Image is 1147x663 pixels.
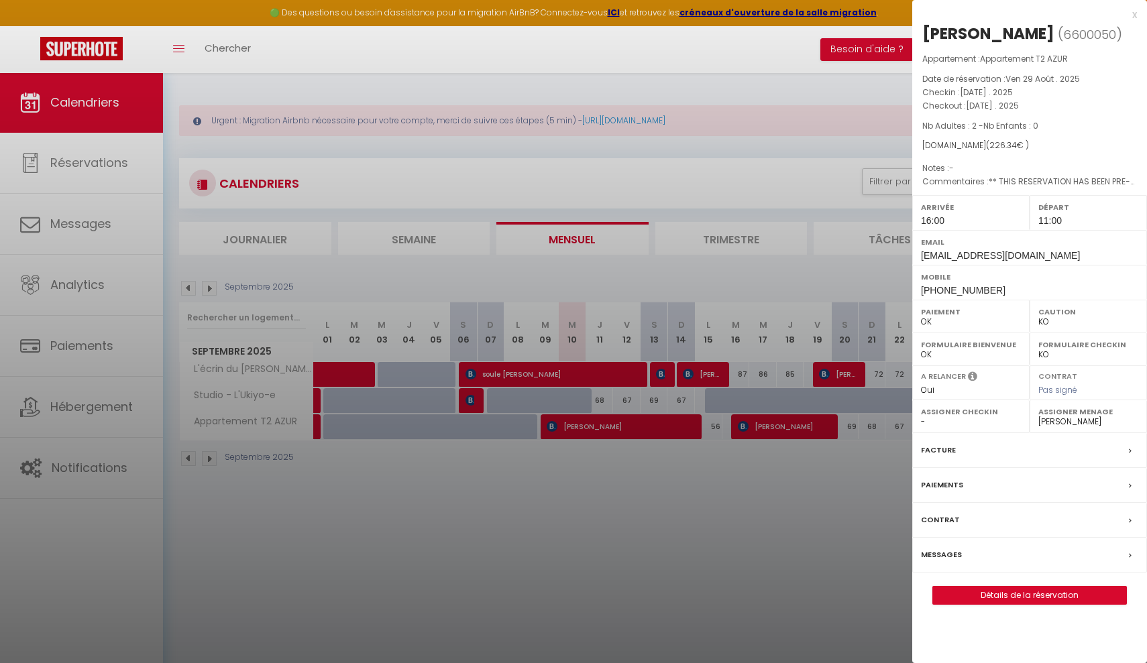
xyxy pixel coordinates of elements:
[11,5,51,46] button: Ouvrir le widget de chat LiveChat
[921,443,956,457] label: Facture
[1038,384,1077,396] span: Pas signé
[922,99,1137,113] p: Checkout :
[921,270,1138,284] label: Mobile
[983,120,1038,131] span: Nb Enfants : 0
[921,200,1021,214] label: Arrivée
[1005,73,1080,84] span: Ven 29 Août . 2025
[912,7,1137,23] div: x
[968,371,977,385] i: Sélectionner OUI si vous souhaiter envoyer les séquences de messages post-checkout
[966,100,1019,111] span: [DATE] . 2025
[1063,26,1116,43] span: 6600050
[980,53,1068,64] span: Appartement T2 AZUR
[1058,25,1122,44] span: ( )
[922,23,1054,44] div: [PERSON_NAME]
[922,52,1137,66] p: Appartement :
[921,305,1021,318] label: Paiement
[921,235,1138,249] label: Email
[921,405,1021,418] label: Assigner Checkin
[921,371,966,382] label: A relancer
[933,587,1126,604] a: Détails de la réservation
[921,215,944,226] span: 16:00
[986,139,1029,151] span: ( € )
[922,72,1137,86] p: Date de réservation :
[921,338,1021,351] label: Formulaire Bienvenue
[921,250,1080,261] span: [EMAIL_ADDRESS][DOMAIN_NAME]
[932,586,1127,605] button: Détails de la réservation
[922,139,1137,152] div: [DOMAIN_NAME]
[922,120,1038,131] span: Nb Adultes : 2 -
[960,86,1013,98] span: [DATE] . 2025
[921,478,963,492] label: Paiements
[922,162,1137,175] p: Notes :
[921,548,962,562] label: Messages
[922,175,1137,188] p: Commentaires :
[921,285,1005,296] span: [PHONE_NUMBER]
[1038,405,1138,418] label: Assigner Menage
[1038,200,1138,214] label: Départ
[921,513,960,527] label: Contrat
[1038,215,1062,226] span: 11:00
[1038,338,1138,351] label: Formulaire Checkin
[1038,305,1138,318] label: Caution
[1038,371,1077,379] label: Contrat
[949,162,954,174] span: -
[922,86,1137,99] p: Checkin :
[989,139,1017,151] span: 226.34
